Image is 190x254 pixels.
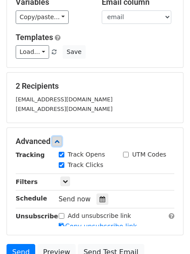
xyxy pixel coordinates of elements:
button: Save [63,45,85,59]
a: Load... [16,45,49,59]
span: Send now [59,195,91,203]
strong: Filters [16,178,38,185]
a: Copy/paste... [16,10,69,24]
h5: 2 Recipients [16,81,174,91]
h5: Advanced [16,137,174,146]
small: [EMAIL_ADDRESS][DOMAIN_NAME] [16,96,113,103]
strong: Tracking [16,151,45,158]
iframe: Chat Widget [147,212,190,254]
strong: Unsubscribe [16,213,58,220]
label: Track Opens [68,150,105,159]
a: Templates [16,33,53,42]
label: UTM Codes [132,150,166,159]
label: Track Clicks [68,160,103,170]
small: [EMAIL_ADDRESS][DOMAIN_NAME] [16,106,113,112]
strong: Schedule [16,195,47,202]
a: Copy unsubscribe link [59,223,137,231]
label: Add unsubscribe link [68,211,131,221]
